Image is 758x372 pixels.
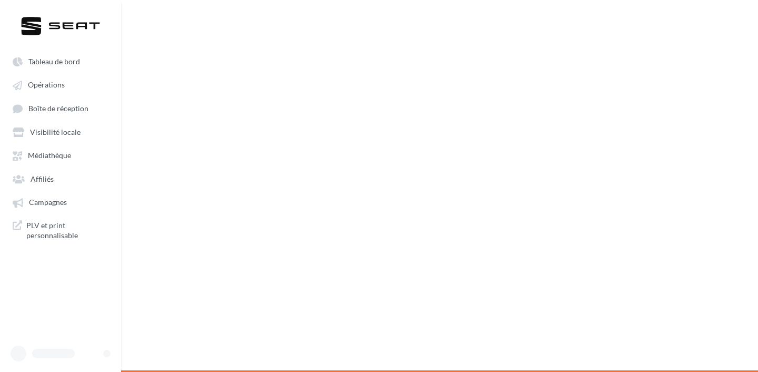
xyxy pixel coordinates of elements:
a: Affiliés [6,169,115,188]
a: Tableau de bord [6,52,115,71]
a: Boîte de réception [6,99,115,118]
a: Visibilité locale [6,122,115,141]
a: Campagnes [6,192,115,211]
span: Médiathèque [28,151,71,160]
span: Affiliés [31,174,54,183]
a: Opérations [6,75,115,94]
a: Médiathèque [6,145,115,164]
span: Tableau de bord [28,57,80,66]
span: PLV et print personnalisable [26,220,108,241]
span: Visibilité locale [30,128,81,136]
span: Campagnes [29,198,67,207]
a: PLV et print personnalisable [6,216,115,245]
span: Boîte de réception [28,104,88,113]
span: Opérations [28,81,65,90]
